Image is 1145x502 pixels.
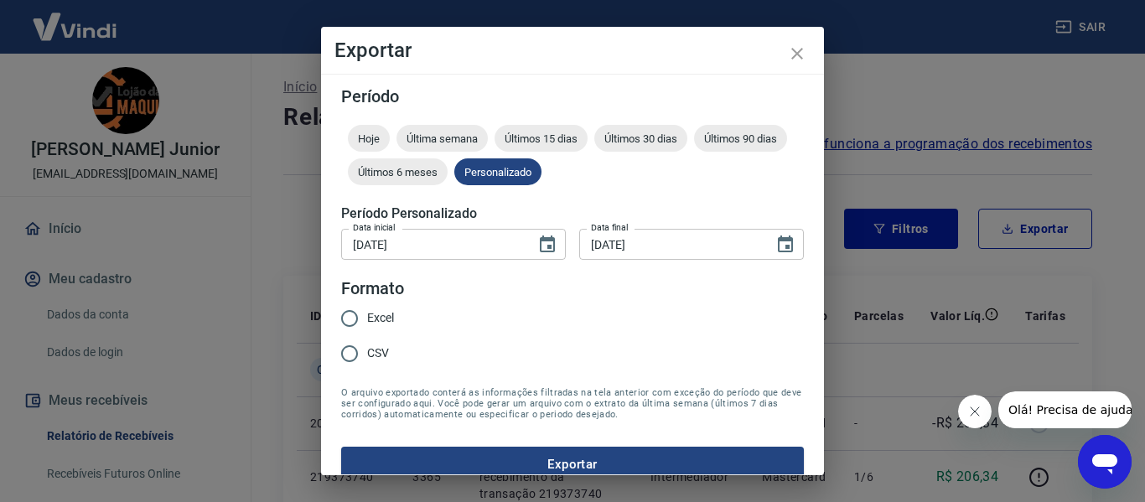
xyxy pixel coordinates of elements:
span: Últimos 6 meses [348,166,448,179]
div: Últimos 90 dias [694,125,787,152]
label: Data inicial [353,221,396,234]
h5: Período Personalizado [341,205,804,222]
div: Personalizado [454,158,541,185]
div: Última semana [396,125,488,152]
iframe: Mensagem da empresa [998,391,1132,428]
button: close [777,34,817,74]
h4: Exportar [334,40,811,60]
button: Exportar [341,447,804,482]
div: Últimos 6 meses [348,158,448,185]
input: DD/MM/YYYY [579,229,762,260]
h5: Período [341,88,804,105]
label: Data final [591,221,629,234]
span: Últimos 15 dias [495,132,588,145]
div: Últimos 30 dias [594,125,687,152]
span: Última semana [396,132,488,145]
span: CSV [367,344,389,362]
input: DD/MM/YYYY [341,229,524,260]
button: Choose date, selected date is 21 de ago de 2025 [769,228,802,261]
legend: Formato [341,277,404,301]
span: Excel [367,309,394,327]
span: Olá! Precisa de ajuda? [10,12,141,25]
iframe: Botão para abrir a janela de mensagens [1078,435,1132,489]
span: Últimos 90 dias [694,132,787,145]
div: Hoje [348,125,390,152]
span: Últimos 30 dias [594,132,687,145]
span: Personalizado [454,166,541,179]
button: Choose date, selected date is 21 de ago de 2025 [531,228,564,261]
iframe: Fechar mensagem [958,395,992,428]
div: Últimos 15 dias [495,125,588,152]
span: Hoje [348,132,390,145]
span: O arquivo exportado conterá as informações filtradas na tela anterior com exceção do período que ... [341,387,804,420]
